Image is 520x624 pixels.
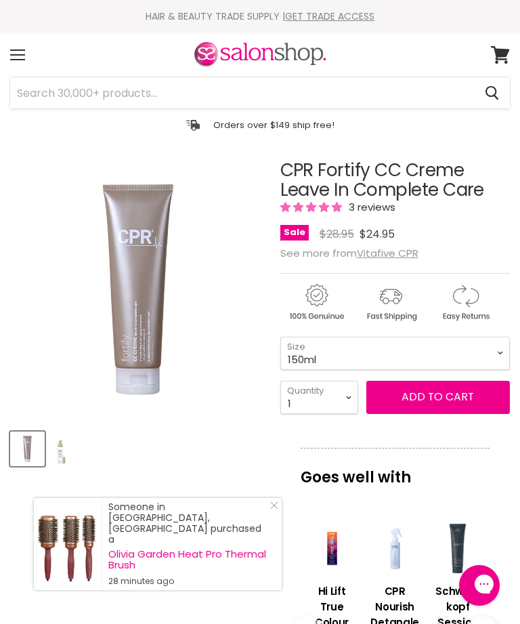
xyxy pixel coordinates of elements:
form: Product [9,77,511,109]
span: Sale [280,225,309,241]
span: See more from [280,246,418,260]
span: 3 reviews [345,200,395,214]
small: 28 minutes ago [108,576,268,587]
a: GET TRADE ACCESS [285,9,374,23]
p: Orders over $149 ship free! [213,119,334,131]
a: Vitafive CPR [357,246,418,260]
span: 5.00 stars [280,200,345,214]
button: Add to cart [366,381,510,413]
input: Search [10,77,474,108]
p: Goes well with [301,448,490,493]
img: shipping.gif [355,282,427,323]
a: Olivia Garden Heat Pro Thermal Brush [108,549,268,570]
button: CPR Fortify CC Creme Leave In Complete Care [49,432,72,466]
span: Add to cart [402,389,474,404]
button: Search [474,77,510,108]
img: genuine.gif [280,282,352,323]
button: CPR Fortify CC Creme Leave In Complete Care [10,432,45,466]
a: Visit product page [34,498,102,590]
span: $28.95 [320,226,354,242]
div: CPR Fortify CC Creme Leave In Complete Care image. Click or Scroll to Zoom. [10,161,267,418]
img: CPR Fortify CC Creme Leave In Complete Care [50,433,71,465]
img: CPR Fortify CC Creme Leave In Complete Care [12,433,43,465]
img: returns.gif [429,282,501,323]
h1: CPR Fortify CC Creme Leave In Complete Care [280,161,510,200]
select: Quantity [280,381,358,414]
a: Close Notification [265,501,278,515]
span: $24.95 [360,226,395,242]
svg: Close Icon [270,501,278,509]
iframe: Gorgias live chat messenger [452,560,506,610]
div: Someone in [GEOGRAPHIC_DATA], [GEOGRAPHIC_DATA] purchased a [108,501,268,587]
div: Product thumbnails [8,428,269,466]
